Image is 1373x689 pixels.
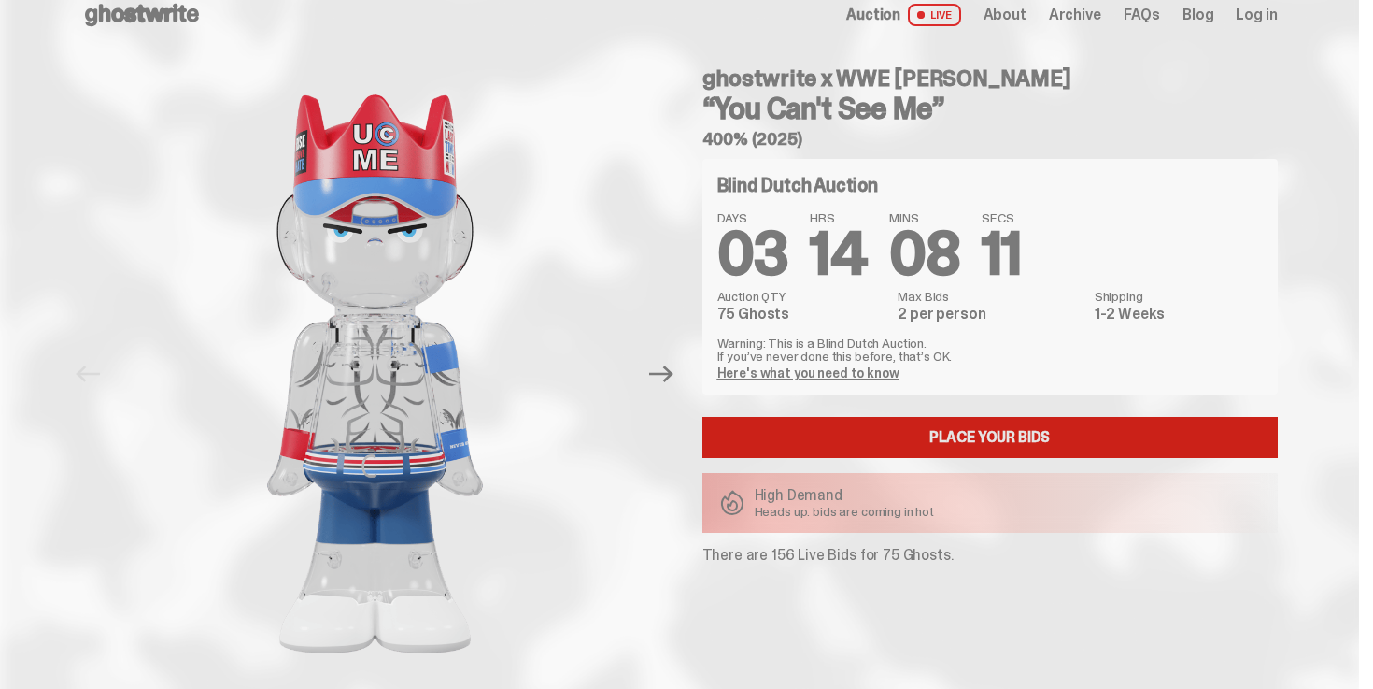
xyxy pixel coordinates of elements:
[1095,307,1263,322] dd: 1-2 Weeks
[717,211,788,224] span: DAYS
[717,290,887,303] dt: Auction QTY
[1182,7,1213,22] a: Blog
[702,131,1278,148] h5: 400% (2025)
[717,337,1263,363] p: Warning: This is a Blind Dutch Auction. If you’ve never done this before, that’s OK.
[1124,7,1160,22] a: FAQs
[702,93,1278,123] h3: “You Can't See Me”
[846,4,960,26] a: Auction LIVE
[717,176,878,194] h4: Blind Dutch Auction
[889,211,959,224] span: MINS
[1095,290,1263,303] dt: Shipping
[810,211,867,224] span: HRS
[984,7,1026,22] a: About
[702,548,1278,563] p: There are 156 Live Bids for 75 Ghosts.
[717,307,887,322] dd: 75 Ghosts
[1049,7,1101,22] a: Archive
[1236,7,1277,22] a: Log in
[889,215,959,293] span: 08
[982,211,1022,224] span: SECS
[810,215,867,293] span: 14
[702,67,1278,90] h4: ghostwrite x WWE [PERSON_NAME]
[702,417,1278,458] a: Place your Bids
[717,215,788,293] span: 03
[898,307,1083,322] dd: 2 per person
[755,488,935,503] p: High Demand
[642,353,683,395] button: Next
[982,215,1022,293] span: 11
[717,365,899,381] a: Here's what you need to know
[846,7,900,22] span: Auction
[908,4,961,26] span: LIVE
[755,505,935,518] p: Heads up: bids are coming in hot
[898,290,1083,303] dt: Max Bids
